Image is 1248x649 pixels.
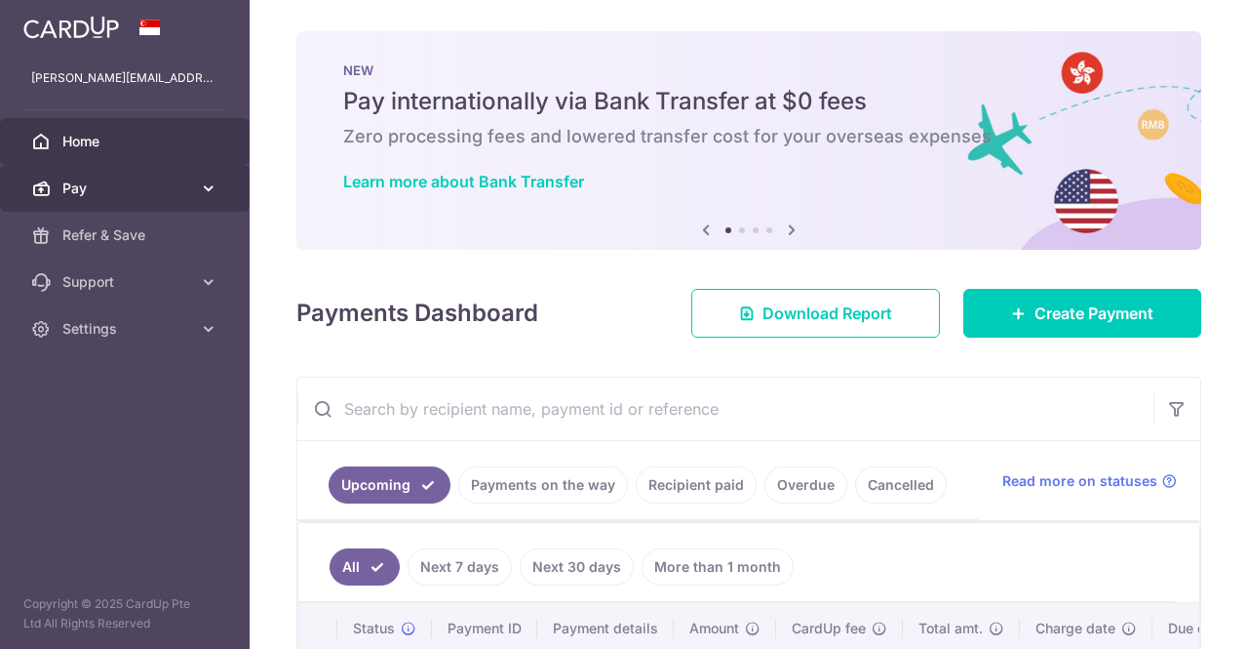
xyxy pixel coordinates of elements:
span: Status [353,619,395,638]
h6: Zero processing fees and lowered transfer cost for your overseas expenses [343,125,1154,148]
a: Next 30 days [520,548,634,586]
span: CardUp fee [792,619,866,638]
img: Bank transfer banner [296,31,1201,250]
a: Create Payment [963,289,1201,338]
a: Upcoming [329,466,450,504]
span: Due date [1168,619,1227,638]
a: Payments on the way [458,466,628,504]
span: Help [44,14,84,31]
a: Learn more about Bank Transfer [343,172,584,191]
a: Download Report [691,289,940,338]
img: CardUp [23,16,119,39]
a: More than 1 month [642,548,794,586]
h5: Pay internationally via Bank Transfer at $0 fees [343,86,1154,117]
input: Search by recipient name, payment id or reference [297,378,1153,440]
a: Overdue [764,466,847,504]
span: Download Report [762,302,892,325]
span: Create Payment [1034,302,1153,325]
span: Read more on statuses [1002,471,1157,491]
span: Amount [689,619,739,638]
a: All [330,548,400,586]
a: Cancelled [855,466,947,504]
a: Recipient paid [636,466,757,504]
span: Pay [62,179,191,198]
a: Next 7 days [408,548,512,586]
p: NEW [343,62,1154,78]
span: Refer & Save [62,225,191,245]
span: Support [62,272,191,292]
span: Home [62,132,191,151]
a: Read more on statuses [1002,471,1177,491]
p: [PERSON_NAME][EMAIL_ADDRESS][PERSON_NAME][DOMAIN_NAME] [31,68,218,88]
span: Total amt. [918,619,983,638]
h4: Payments Dashboard [296,296,538,331]
span: Settings [62,319,191,339]
span: Charge date [1035,619,1115,638]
